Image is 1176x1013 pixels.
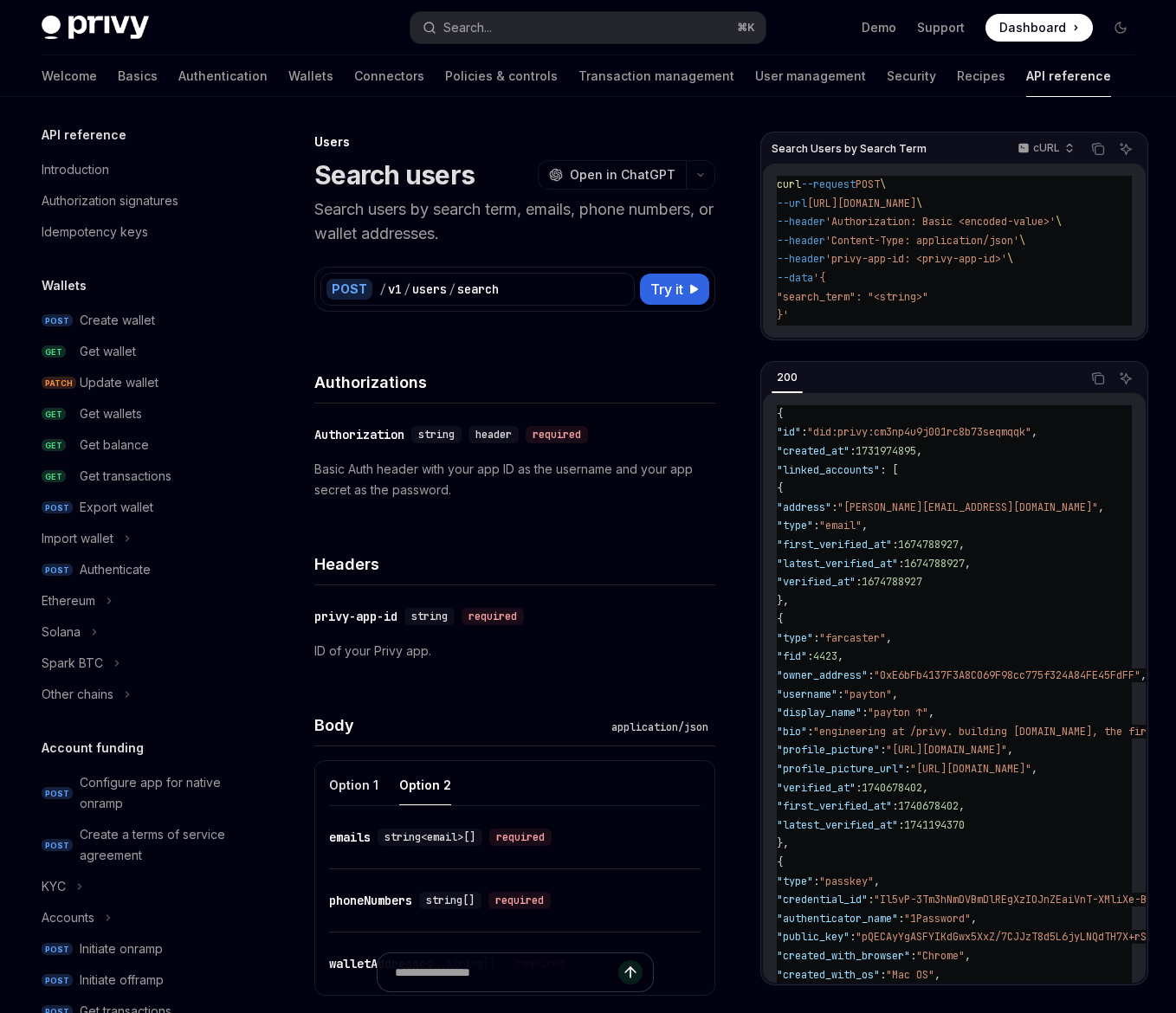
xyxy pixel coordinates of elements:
[971,912,977,926] span: ,
[904,557,965,571] span: 1674788927
[813,519,819,532] span: :
[42,622,81,642] div: Solana
[42,55,97,97] a: Welcome
[418,428,455,442] span: string
[801,177,856,191] span: --request
[578,55,734,97] a: Transaction management
[777,177,801,191] span: curl
[813,631,819,645] span: :
[28,523,249,554] button: Import wallet
[777,252,825,266] span: --header
[898,799,959,813] span: 1740678402
[1098,500,1104,514] span: ,
[28,554,249,585] a: POSTAuthenticate
[880,463,898,477] span: : [
[819,874,874,888] span: "passkey"
[42,345,66,358] span: GET
[404,281,410,298] div: /
[314,159,475,190] h1: Search users
[874,668,1140,682] span: "0xE6bFb4137F3A8C069F98cc775f324A84FE45FdFF"
[1140,668,1147,682] span: ,
[314,552,715,576] h4: Headers
[314,641,715,661] p: ID of your Privy app.
[314,426,404,443] div: Authorization
[837,649,843,663] span: ,
[777,575,856,589] span: "verified_at"
[910,949,916,963] span: :
[916,949,965,963] span: "Chrome"
[80,939,163,959] div: Initiate onramp
[874,874,880,888] span: ,
[868,668,874,682] span: :
[1031,425,1037,439] span: ,
[868,893,874,907] span: :
[384,830,475,844] span: string<email>[]
[28,585,249,616] button: Ethereum
[28,902,249,933] button: Accounts
[314,371,715,394] h4: Authorizations
[777,234,825,248] span: --header
[640,274,709,305] button: Try it
[886,968,934,982] span: "Mac OS"
[489,829,552,846] div: required
[880,968,886,982] span: :
[825,234,1019,248] span: 'Content-Type: application/json'
[1007,743,1013,757] span: ,
[411,610,448,623] span: string
[410,12,766,43] button: Search...⌘K
[892,538,898,552] span: :
[42,787,73,800] span: POST
[777,649,807,663] span: "fid"
[772,367,803,388] div: 200
[42,738,144,758] h5: Account funding
[777,743,880,757] span: "profile_picture"
[813,649,837,663] span: 4423
[462,608,524,625] div: required
[777,500,831,514] span: "address"
[28,367,249,398] a: PATCHUpdate wallet
[831,500,837,514] span: :
[777,855,783,869] span: {
[868,706,928,719] span: "payton ↑"
[28,461,249,492] a: GETGet transactions
[80,372,158,393] div: Update wallet
[837,687,843,701] span: :
[985,14,1093,42] a: Dashboard
[178,55,268,97] a: Authentication
[443,17,492,38] div: Search...
[777,594,789,608] span: },
[538,160,686,190] button: Open in ChatGPT
[862,781,922,795] span: 1740678402
[1026,55,1111,97] a: API reference
[898,912,904,926] span: :
[1033,141,1060,155] p: cURL
[777,706,862,719] span: "display_name"
[777,799,892,813] span: "first_verified_at"
[329,765,378,805] button: Option 1
[604,719,715,736] div: application/json
[80,824,239,866] div: Create a terms of service agreement
[898,557,904,571] span: :
[755,55,866,97] a: User management
[965,949,971,963] span: ,
[813,874,819,888] span: :
[904,818,965,832] span: 1741194370
[777,444,850,458] span: "created_at"
[777,407,783,421] span: {
[28,871,249,902] button: KYC
[825,215,1056,229] span: 'Authorization: Basic <encoded-value>'
[777,836,789,850] span: },
[862,706,868,719] span: :
[314,713,604,737] h4: Body
[807,725,813,739] span: :
[777,893,868,907] span: "credential_id"
[856,444,916,458] span: 1731974895
[42,907,94,928] div: Accounts
[777,612,783,626] span: {
[650,279,683,300] span: Try it
[892,687,898,701] span: ,
[1056,215,1062,229] span: \
[42,590,95,611] div: Ethereum
[42,684,113,705] div: Other chains
[813,271,825,285] span: '{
